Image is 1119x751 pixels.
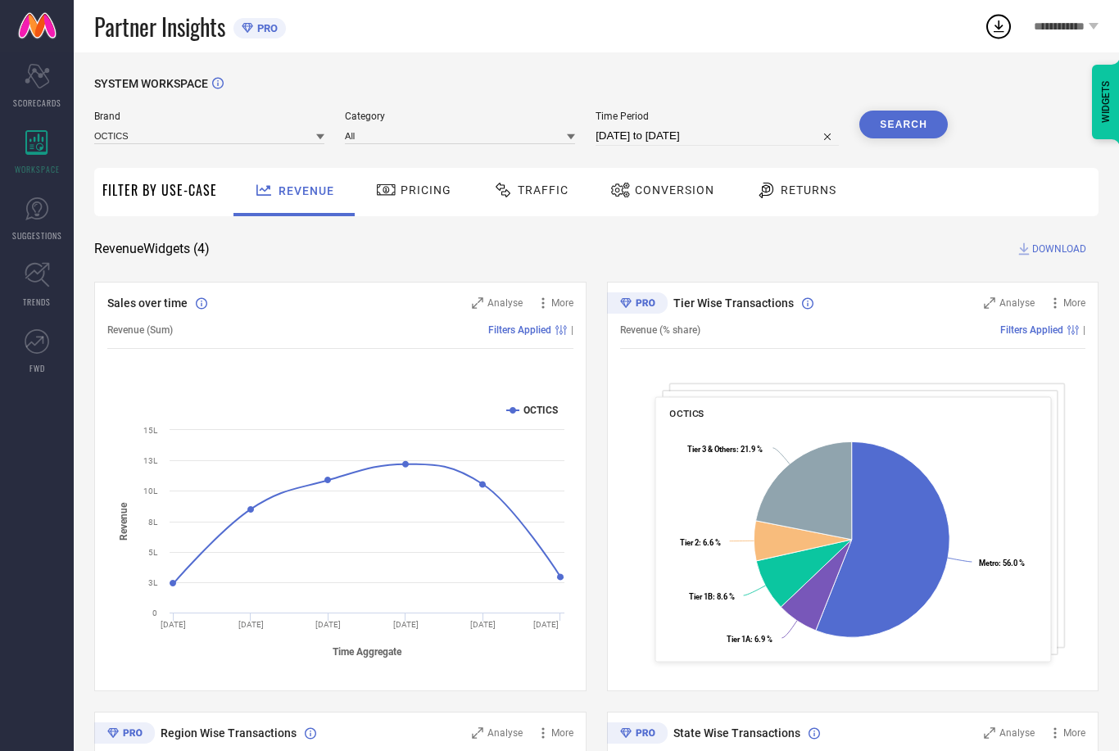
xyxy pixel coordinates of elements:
text: : 56.0 % [978,559,1024,568]
span: Partner Insights [94,10,225,43]
text: 15L [143,426,158,435]
text: 3L [148,578,158,587]
div: Open download list [984,11,1013,41]
text: 0 [152,608,157,618]
span: PRO [253,22,278,34]
span: Revenue (% share) [620,324,700,336]
text: : 8.6 % [689,592,735,601]
span: Tier Wise Transactions [673,296,794,310]
span: SCORECARDS [13,97,61,109]
svg: Zoom [984,297,995,309]
span: Brand [94,111,324,122]
tspan: Tier 1B [689,592,713,601]
span: | [1083,324,1085,336]
span: Filter By Use-Case [102,180,217,200]
div: Premium [607,722,668,747]
input: Select time period [596,126,839,146]
span: Analyse [999,727,1035,739]
span: Analyse [487,727,523,739]
svg: Zoom [472,297,483,309]
tspan: Time Aggregate [333,646,402,658]
span: Revenue (Sum) [107,324,173,336]
span: SYSTEM WORKSPACE [94,77,208,90]
text: [DATE] [315,620,341,629]
text: [DATE] [393,620,419,629]
span: Region Wise Transactions [161,726,297,740]
span: Pricing [401,183,451,197]
span: Analyse [999,297,1035,309]
span: Revenue [279,184,334,197]
span: State Wise Transactions [673,726,800,740]
span: DOWNLOAD [1032,241,1086,257]
span: More [1063,297,1085,309]
text: 13L [143,456,158,465]
span: Filters Applied [1000,324,1063,336]
span: SUGGESTIONS [12,229,62,242]
svg: Zoom [472,727,483,739]
text: 5L [148,548,158,557]
span: Time Period [596,111,839,122]
text: : 6.6 % [680,538,721,547]
text: 8L [148,518,158,527]
text: : 21.9 % [686,445,762,454]
span: Traffic [518,183,569,197]
span: More [551,297,573,309]
text: [DATE] [470,620,496,629]
span: Category [345,111,575,122]
tspan: Tier 2 [680,538,699,547]
text: : 6.9 % [727,635,772,644]
tspan: Tier 3 & Others [686,445,736,454]
text: [DATE] [238,620,264,629]
text: [DATE] [533,620,559,629]
span: Sales over time [107,296,188,310]
span: FWD [29,362,45,374]
text: 10L [143,486,158,495]
text: OCTICS [523,405,558,416]
tspan: Metro [978,559,998,568]
span: More [1063,727,1085,739]
span: TRENDS [23,296,51,308]
span: WORKSPACE [15,163,60,175]
span: Conversion [635,183,714,197]
span: OCTICS [669,408,704,419]
text: [DATE] [161,620,186,629]
svg: Zoom [984,727,995,739]
span: Filters Applied [488,324,551,336]
tspan: Revenue [118,501,129,540]
div: Premium [94,722,155,747]
div: Premium [607,292,668,317]
button: Search [859,111,948,138]
span: More [551,727,573,739]
tspan: Tier 1A [727,635,751,644]
span: Revenue Widgets ( 4 ) [94,241,210,257]
span: Analyse [487,297,523,309]
span: | [571,324,573,336]
span: Returns [781,183,836,197]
